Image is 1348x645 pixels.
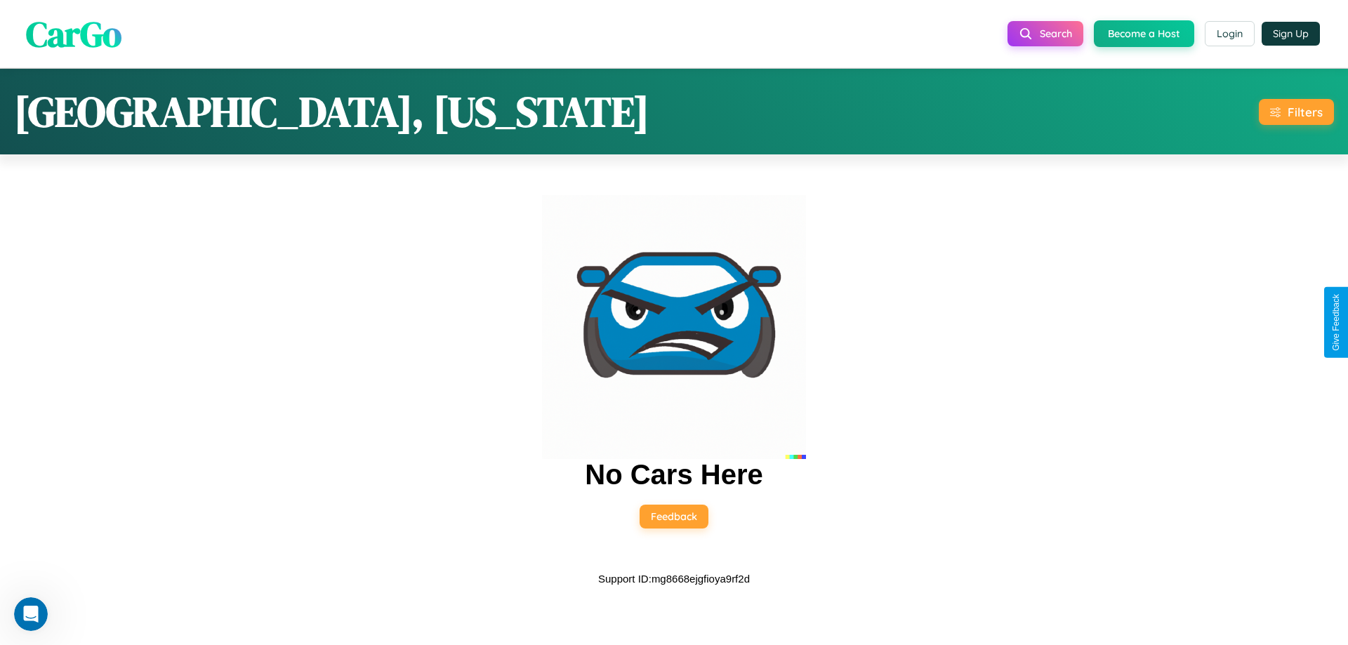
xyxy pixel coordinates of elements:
iframe: Intercom live chat [14,597,48,631]
button: Login [1205,21,1255,46]
h2: No Cars Here [585,459,762,491]
button: Search [1007,21,1083,46]
img: car [542,195,806,459]
button: Sign Up [1262,22,1320,46]
p: Support ID: mg8668ejgfioya9rf2d [598,569,750,588]
button: Become a Host [1094,20,1194,47]
button: Feedback [640,505,708,528]
div: Give Feedback [1331,294,1341,351]
span: Search [1040,27,1072,40]
div: Filters [1288,105,1323,119]
h1: [GEOGRAPHIC_DATA], [US_STATE] [14,83,649,140]
button: Filters [1259,99,1334,125]
span: CarGo [26,9,121,58]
